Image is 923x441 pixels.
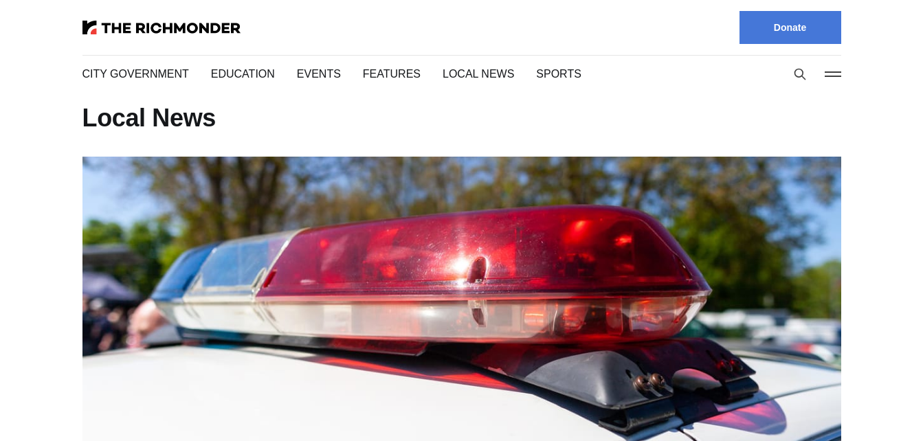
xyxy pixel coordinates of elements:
[211,68,275,80] a: Education
[536,68,581,80] a: Sports
[297,68,341,80] a: Events
[82,68,189,80] a: City Government
[739,11,841,44] a: Donate
[790,64,810,84] button: Search this site
[443,68,514,80] a: Local News
[82,21,241,34] img: The Richmonder
[363,68,421,80] a: Features
[82,107,841,129] h1: Local News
